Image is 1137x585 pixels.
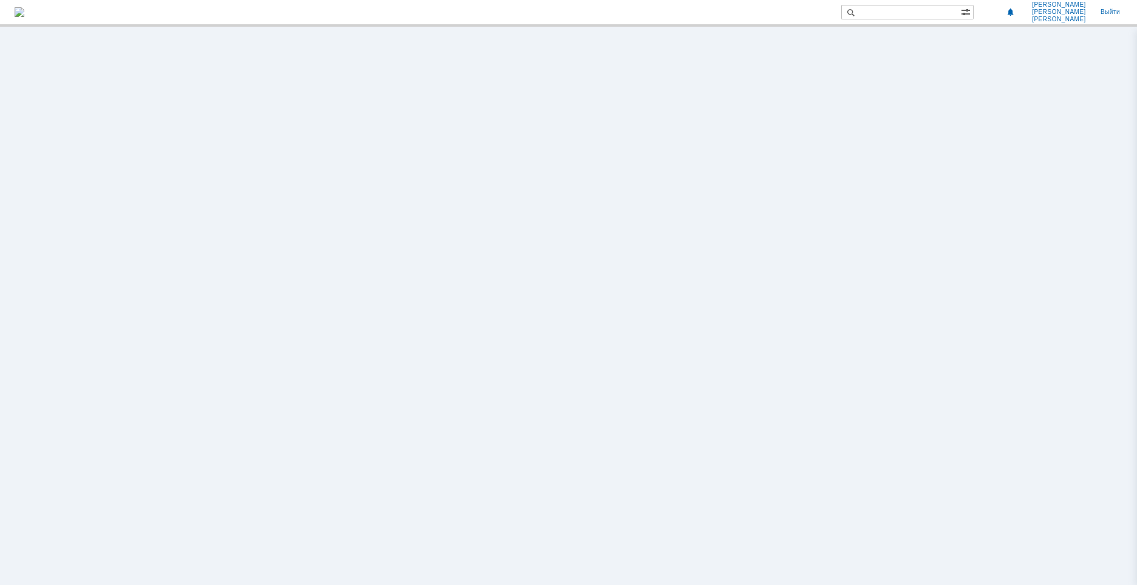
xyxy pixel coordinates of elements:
a: Перейти на домашнюю страницу [15,7,24,17]
span: [PERSON_NAME] [1032,16,1086,23]
span: Расширенный поиск [961,5,973,17]
span: [PERSON_NAME] [1032,1,1086,8]
span: [PERSON_NAME] [1032,8,1086,16]
img: logo [15,7,24,17]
